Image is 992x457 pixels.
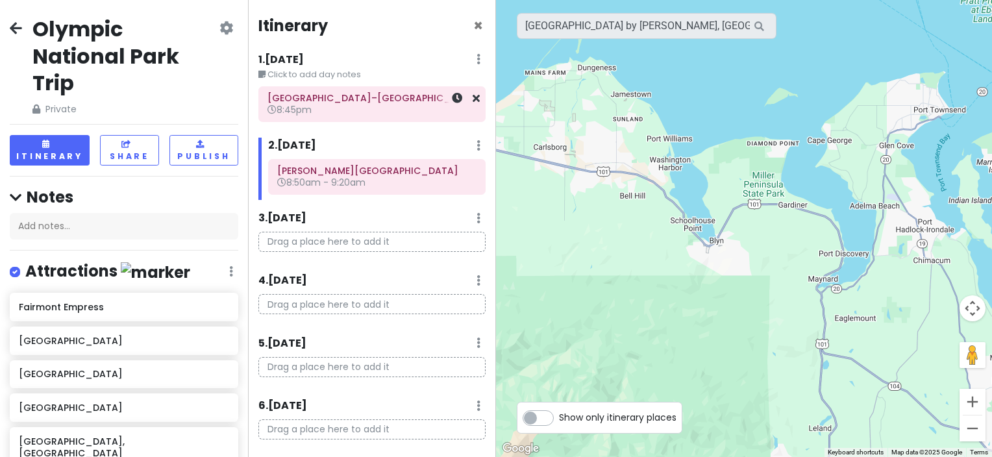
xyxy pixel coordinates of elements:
[970,449,988,456] a: Terms (opens in new tab)
[258,16,328,36] h4: Itinerary
[25,261,190,282] h4: Attractions
[960,415,986,441] button: Zoom out
[499,440,542,457] img: Google
[891,449,962,456] span: Map data ©2025 Google
[258,232,486,252] p: Drag a place here to add it
[258,357,486,377] p: Drag a place here to add it
[32,16,217,97] h2: Olympic National Park Trip
[258,294,486,314] p: Drag a place here to add it
[10,187,238,207] h4: Notes
[258,419,486,439] p: Drag a place here to add it
[258,274,307,288] h6: 4 . [DATE]
[19,301,229,313] h6: Fairmont Empress
[960,295,986,321] button: Map camera controls
[559,410,676,425] span: Show only itinerary places
[473,91,480,106] a: Remove from day
[32,102,217,116] span: Private
[258,337,306,351] h6: 5 . [DATE]
[19,335,229,347] h6: [GEOGRAPHIC_DATA]
[19,368,229,380] h6: [GEOGRAPHIC_DATA]
[258,212,306,225] h6: 3 . [DATE]
[277,176,366,189] span: 8:50am - 9:20am
[267,103,312,116] span: 8:45pm
[169,135,238,166] button: Publish
[960,342,986,368] button: Drag Pegman onto the map to open Street View
[258,68,486,81] small: Click to add day notes
[517,13,776,39] input: Search a place
[267,92,477,104] h6: Seattle–Tacoma International Airport
[10,213,238,240] div: Add notes...
[473,18,483,34] button: Close
[473,15,483,36] span: Close itinerary
[121,262,190,282] img: marker
[828,448,884,457] button: Keyboard shortcuts
[452,91,462,106] a: Set a time
[268,139,316,153] h6: 2 . [DATE]
[960,389,986,415] button: Zoom in
[100,135,159,166] button: Share
[499,440,542,457] a: Open this area in Google Maps (opens a new window)
[258,399,307,413] h6: 6 . [DATE]
[277,165,477,177] h6: Edmonds - Kingston Ferry
[10,135,90,166] button: Itinerary
[258,53,304,67] h6: 1 . [DATE]
[19,402,229,414] h6: [GEOGRAPHIC_DATA]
